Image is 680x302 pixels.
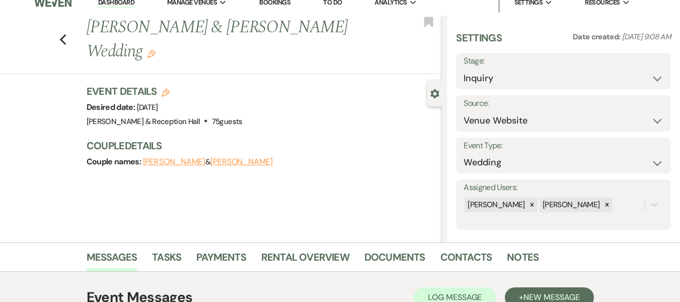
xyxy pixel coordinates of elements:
span: 75 guests [212,116,243,127]
span: [DATE] [137,102,158,112]
div: [PERSON_NAME] [465,198,526,212]
span: Date created: [573,32,622,42]
label: Event Type: [464,139,663,153]
button: [PERSON_NAME] [210,158,273,166]
label: Source: [464,96,663,111]
label: Stage: [464,54,663,69]
label: Assigned Users: [464,180,663,195]
div: [PERSON_NAME] [540,198,601,212]
a: Rental Overview [261,249,349,271]
span: [DATE] 9:08 AM [622,32,671,42]
h3: Event Details [87,84,243,98]
h1: [PERSON_NAME] & [PERSON_NAME] Wedding [87,16,367,64]
h3: Settings [456,31,502,53]
span: Couple names: [87,156,143,167]
a: Payments [196,249,246,271]
button: Close lead details [430,88,439,98]
a: Notes [507,249,539,271]
button: [PERSON_NAME] [143,158,205,166]
h3: Couple Details [87,139,432,153]
span: Desired date: [87,102,137,112]
a: Documents [364,249,425,271]
a: Contacts [440,249,492,271]
a: Messages [87,249,137,271]
button: Edit [147,49,156,58]
a: Tasks [152,249,181,271]
span: & [143,157,273,167]
span: [PERSON_NAME] & Reception Hall [87,116,200,127]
